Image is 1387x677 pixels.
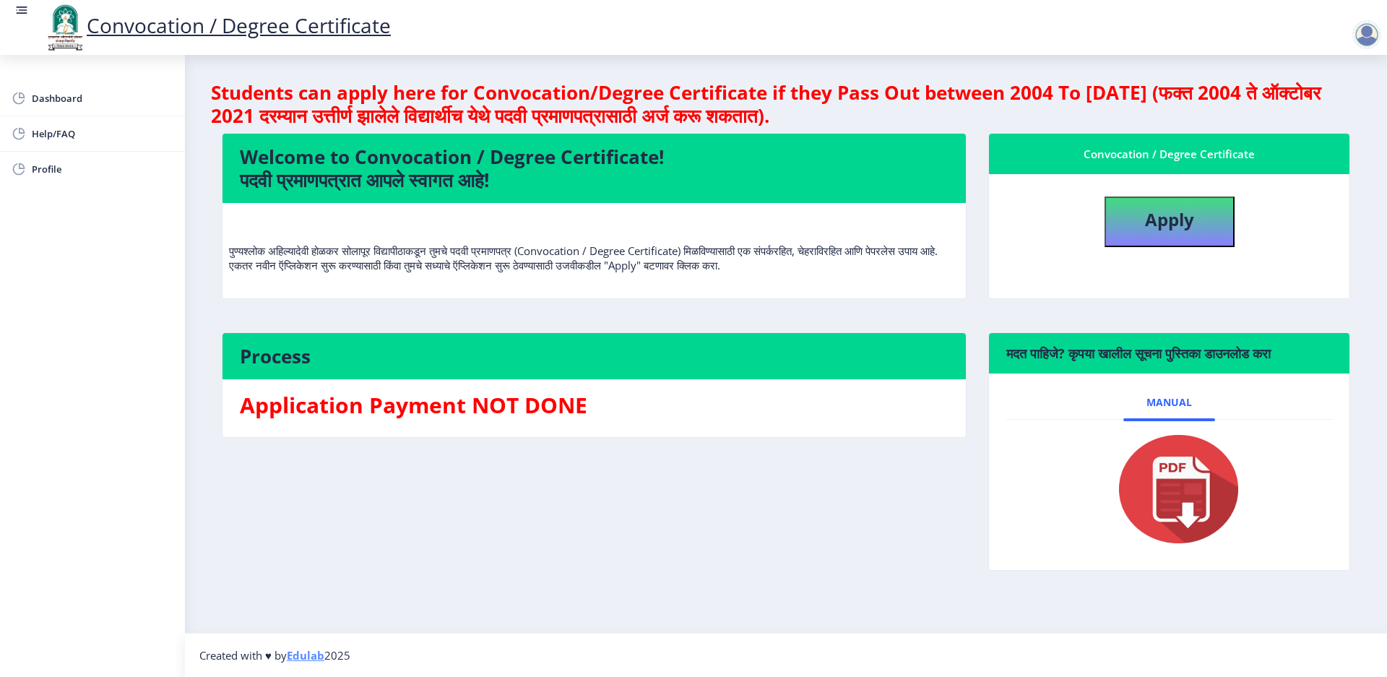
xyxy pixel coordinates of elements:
[1006,145,1332,163] div: Convocation / Degree Certificate
[240,345,949,368] h4: Process
[1123,385,1215,420] a: Manual
[211,81,1361,127] h4: Students can apply here for Convocation/Degree Certificate if they Pass Out between 2004 To [DATE...
[1146,397,1192,408] span: Manual
[43,12,391,39] a: Convocation / Degree Certificate
[32,125,173,142] span: Help/FAQ
[240,145,949,191] h4: Welcome to Convocation / Degree Certificate! पदवी प्रमाणपत्रात आपले स्वागत आहे!
[32,90,173,107] span: Dashboard
[1097,431,1242,547] img: pdf.png
[1006,345,1332,362] h6: मदत पाहिजे? कृपया खालील सूचना पुस्तिका डाउनलोड करा
[1105,197,1235,247] button: Apply
[32,160,173,178] span: Profile
[240,391,949,420] h3: Application Payment NOT DONE
[199,648,350,663] span: Created with ♥ by 2025
[287,648,324,663] a: Edulab
[1145,207,1194,231] b: Apply
[43,3,87,52] img: logo
[229,215,959,272] p: पुण्यश्लोक अहिल्यादेवी होळकर सोलापूर विद्यापीठाकडून तुमचे पदवी प्रमाणपत्र (Convocation / Degree C...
